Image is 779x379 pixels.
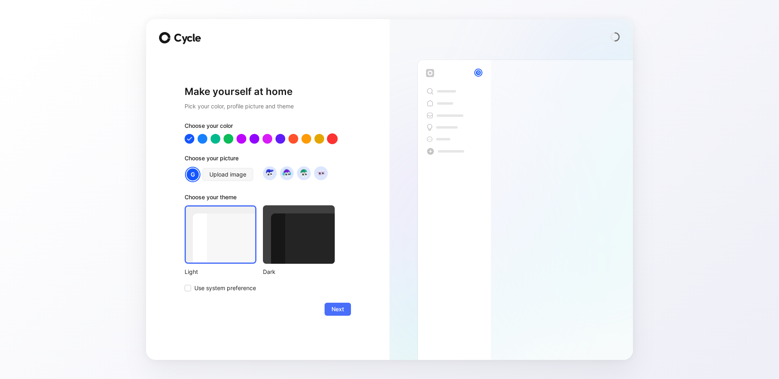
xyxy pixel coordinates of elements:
[331,304,344,314] span: Next
[194,283,256,293] span: Use system preference
[185,267,256,277] div: Light
[202,168,253,181] button: Upload image
[298,168,309,179] img: avatar
[185,192,335,205] div: Choose your theme
[264,168,275,179] img: avatar
[186,168,200,181] div: G
[209,170,246,179] span: Upload image
[185,85,351,98] h1: Make yourself at home
[315,168,326,179] img: avatar
[281,168,292,179] img: avatar
[263,267,335,277] div: Dark
[185,101,351,111] h2: Pick your color, profile picture and theme
[185,153,351,166] div: Choose your picture
[185,121,351,134] div: Choose your color
[475,69,482,76] div: G
[426,69,434,77] img: workspace-default-logo-wX5zAyuM.png
[325,303,351,316] button: Next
